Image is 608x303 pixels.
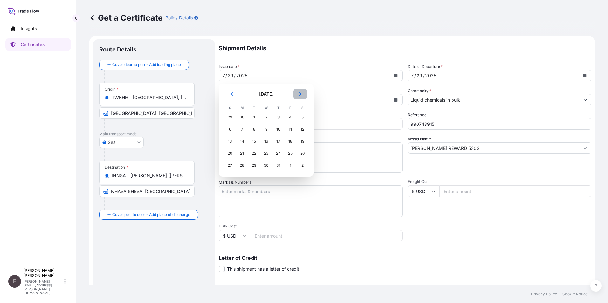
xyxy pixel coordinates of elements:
div: Thursday, July 10, 2025 [273,124,284,135]
div: Saturday, July 26, 2025 [297,148,308,159]
table: July 2025 [224,104,308,172]
div: July 2025 [224,89,308,172]
th: S [296,104,308,111]
div: Thursday, July 31, 2025 [273,160,284,171]
div: Thursday, July 24, 2025 [273,148,284,159]
div: Tuesday, July 8, 2025 [248,124,260,135]
th: T [272,104,284,111]
div: Monday, July 21, 2025 [236,148,248,159]
div: Friday, July 25, 2025 [285,148,296,159]
div: Sunday, July 13, 2025 [224,136,236,147]
th: M [236,104,248,111]
th: F [284,104,296,111]
h2: [DATE] [243,91,289,97]
div: Tuesday, July 15, 2025 [248,136,260,147]
div: Wednesday, July 9, 2025 [260,124,272,135]
button: Next [293,89,307,99]
div: Saturday, July 19, 2025 [297,136,308,147]
div: Monday, June 30, 2025 [236,111,248,123]
div: Friday, August 1, 2025 [285,160,296,171]
div: Friday, July 11, 2025 [285,124,296,135]
div: Wednesday, July 23, 2025 [260,148,272,159]
th: S [224,104,236,111]
div: Tuesday, July 29, 2025 selected [248,160,260,171]
div: Thursday, July 3, 2025 [273,111,284,123]
th: T [248,104,260,111]
div: Saturday, July 12, 2025 [297,124,308,135]
div: Thursday, July 17, 2025 [273,136,284,147]
div: Wednesday, July 2, 2025 [260,111,272,123]
div: Monday, July 7, 2025 [236,124,248,135]
div: Monday, July 14, 2025 [236,136,248,147]
p: Get a Certificate [89,13,163,23]
div: Monday, July 28, 2025 [236,160,248,171]
div: Saturday, July 5, 2025 [297,111,308,123]
section: Calendar [219,84,314,177]
th: W [260,104,272,111]
p: Policy Details [165,15,193,21]
div: Tuesday, July 1, 2025 [248,111,260,123]
div: Sunday, July 6, 2025 [224,124,236,135]
div: Saturday, August 2, 2025 [297,160,308,171]
button: Previous [225,89,239,99]
div: Wednesday, July 16, 2025 [260,136,272,147]
div: Sunday, June 29, 2025 [224,111,236,123]
div: Friday, July 18, 2025 [285,136,296,147]
div: Wednesday, July 30, 2025 [260,160,272,171]
div: Friday, July 4, 2025 [285,111,296,123]
div: Tuesday, July 22, 2025 [248,148,260,159]
div: Sunday, July 20, 2025 [224,148,236,159]
div: Sunday, July 27, 2025 [224,160,236,171]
